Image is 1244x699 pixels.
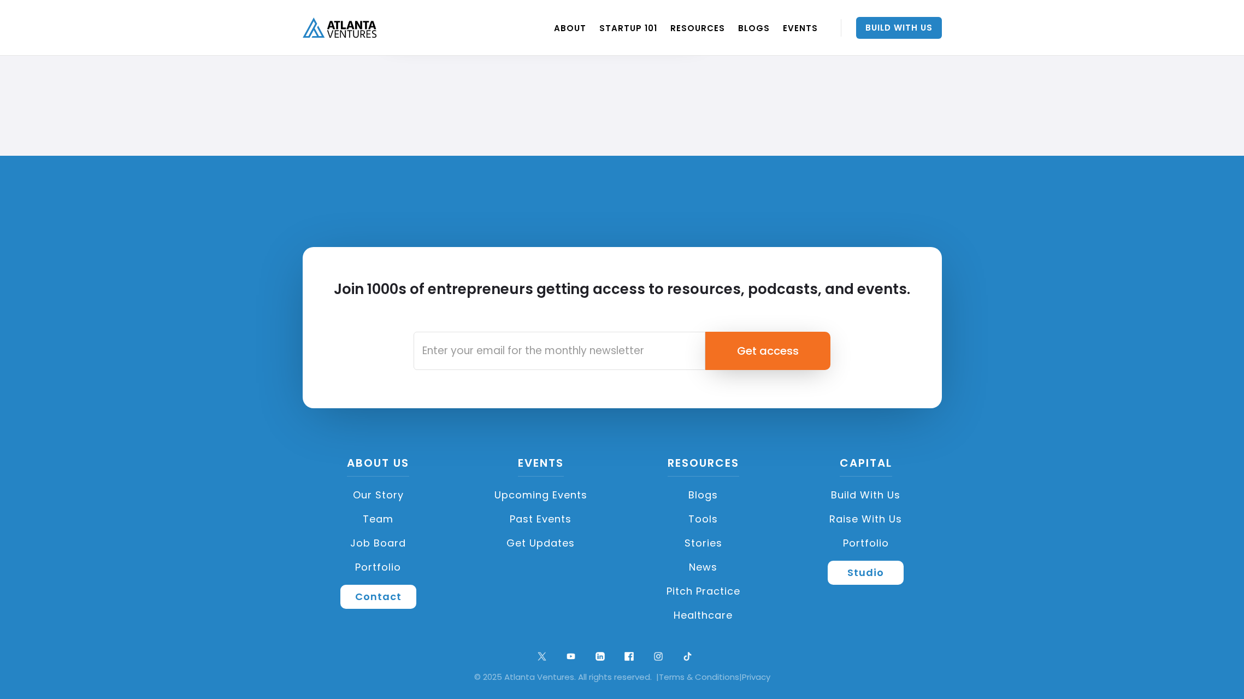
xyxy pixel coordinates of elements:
[414,332,705,370] input: Enter your email for the monthly newsletter
[783,13,818,43] a: EVENTS
[593,649,608,664] img: linkedin logo
[518,455,564,477] a: Events
[840,455,892,477] a: CAPITAL
[856,17,942,39] a: Build With Us
[340,585,416,609] a: Contact
[465,483,617,507] a: Upcoming Events
[628,507,780,531] a: Tools
[347,455,409,477] a: About US
[303,483,455,507] a: Our Story
[303,555,455,579] a: Portfolio
[334,280,910,318] h2: Join 1000s of entrepreneurs getting access to resources, podcasts, and events.
[670,13,725,43] a: RESOURCES
[668,455,739,477] a: Resources
[554,13,586,43] a: ABOUT
[622,649,636,664] img: facebook logo
[628,603,780,627] a: Healthcare
[628,531,780,555] a: Stories
[659,671,739,683] a: Terms & Conditions
[16,672,1228,683] div: © 2025 Atlanta Ventures. All rights reserved. | |
[628,579,780,603] a: Pitch Practice
[738,13,770,43] a: BLOGS
[303,507,455,531] a: Team
[790,507,942,531] a: Raise with Us
[303,531,455,555] a: Job Board
[790,531,942,555] a: Portfolio
[465,531,617,555] a: Get Updates
[628,483,780,507] a: Blogs
[414,332,830,370] form: Email Form
[705,332,830,370] input: Get access
[680,649,695,664] img: tik tok logo
[599,13,657,43] a: Startup 101
[790,483,942,507] a: Build with us
[465,507,617,531] a: Past Events
[828,561,904,585] a: Studio
[564,649,579,664] img: youtube symbol
[628,555,780,579] a: News
[651,649,666,664] img: ig symbol
[742,671,770,683] a: Privacy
